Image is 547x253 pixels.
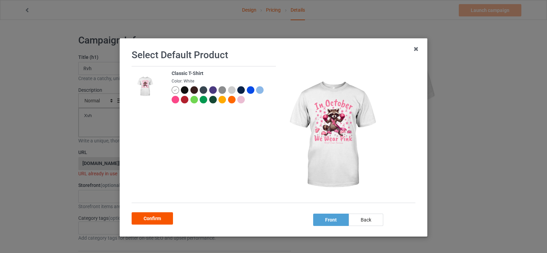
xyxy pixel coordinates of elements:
[172,70,272,77] div: Classic T-Shirt
[132,212,173,225] div: Confirm
[172,78,272,84] div: Color: White
[132,49,415,61] h1: Select Default Product
[349,214,383,226] div: back
[313,214,349,226] div: front
[218,86,226,94] img: heather_texture.png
